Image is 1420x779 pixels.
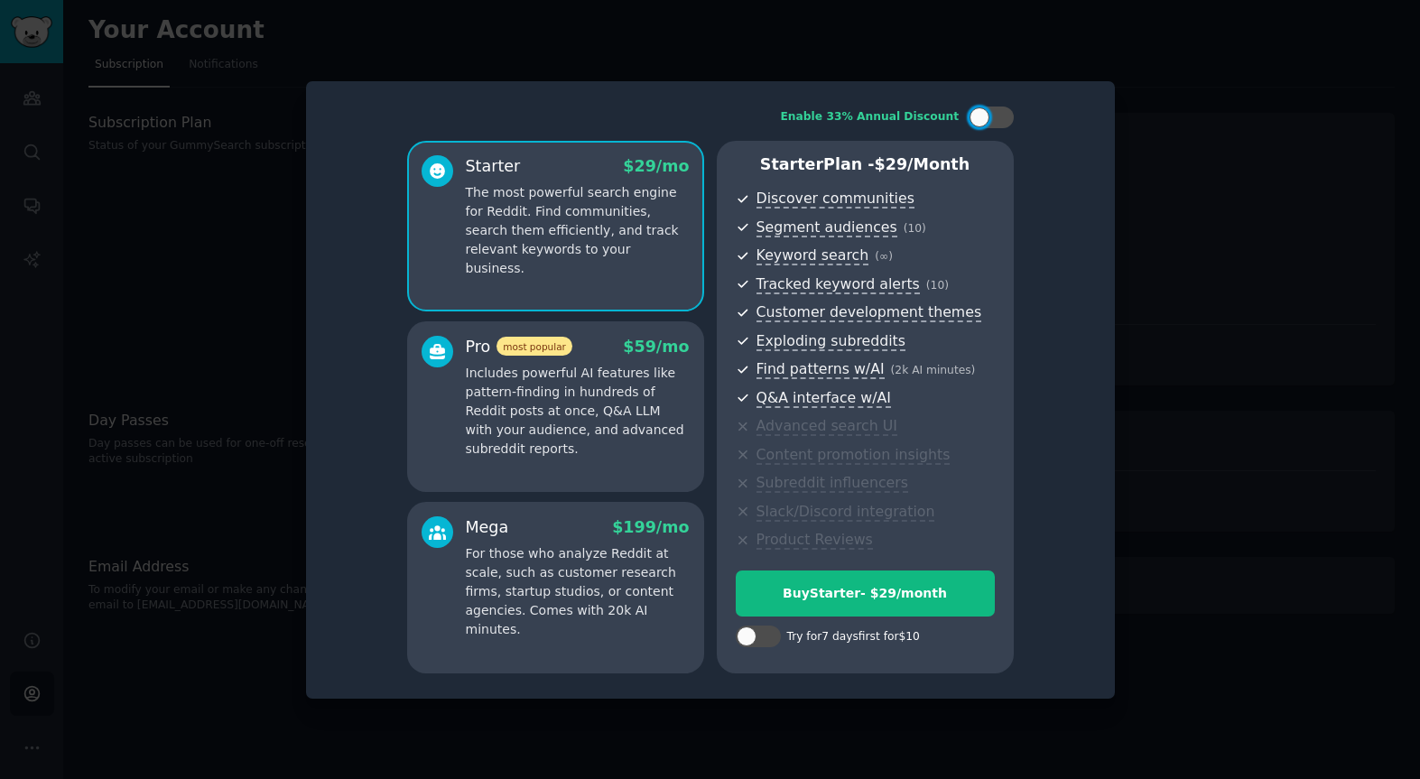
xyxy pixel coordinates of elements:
[756,446,951,465] span: Content promotion insights
[466,183,690,278] p: The most powerful search engine for Reddit. Find communities, search them efficiently, and track ...
[756,190,914,209] span: Discover communities
[466,364,690,459] p: Includes powerful AI features like pattern-finding in hundreds of Reddit posts at once, Q&A LLM w...
[756,218,897,237] span: Segment audiences
[875,155,970,173] span: $ 29 /month
[466,155,521,178] div: Starter
[756,389,891,408] span: Q&A interface w/AI
[466,544,690,639] p: For those who analyze Reddit at scale, such as customer research firms, startup studios, or conte...
[781,109,960,125] div: Enable 33% Annual Discount
[756,246,869,265] span: Keyword search
[756,417,897,436] span: Advanced search UI
[466,516,509,539] div: Mega
[875,250,893,263] span: ( ∞ )
[736,570,995,617] button: BuyStarter- $29/month
[756,531,873,550] span: Product Reviews
[891,364,976,376] span: ( 2k AI minutes )
[756,360,885,379] span: Find patterns w/AI
[623,157,689,175] span: $ 29 /mo
[623,338,689,356] span: $ 59 /mo
[756,303,982,322] span: Customer development themes
[497,337,572,356] span: most popular
[736,153,995,176] p: Starter Plan -
[612,518,689,536] span: $ 199 /mo
[466,336,572,358] div: Pro
[756,474,908,493] span: Subreddit influencers
[787,629,920,645] div: Try for 7 days first for $10
[756,332,905,351] span: Exploding subreddits
[904,222,926,235] span: ( 10 )
[756,503,935,522] span: Slack/Discord integration
[756,275,920,294] span: Tracked keyword alerts
[737,584,994,603] div: Buy Starter - $ 29 /month
[926,279,949,292] span: ( 10 )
